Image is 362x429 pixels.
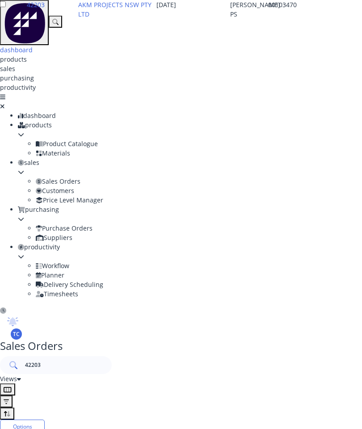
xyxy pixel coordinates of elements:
[27,0,45,9] a: 42203
[36,148,362,158] div: Materials
[18,205,362,214] div: purchasing
[13,330,20,338] span: TC
[36,223,362,233] div: Purchase Orders
[18,242,362,252] div: productivity
[25,356,112,374] input: Search...
[36,139,362,148] div: Product Catalogue
[4,1,45,44] img: Factory
[36,270,362,280] div: Planner
[36,289,362,299] div: Timesheets
[36,280,362,289] div: Delivery Scheduling
[18,120,362,130] div: products
[36,186,362,195] div: Customers
[36,195,362,205] div: Price Level Manager
[18,158,362,167] div: sales
[36,233,362,242] div: Suppliers
[36,261,362,270] div: Workflow
[78,0,152,18] a: AKM PROJECTS NSW PTY LTD
[36,177,362,186] div: Sales Orders
[18,111,362,120] div: dashboard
